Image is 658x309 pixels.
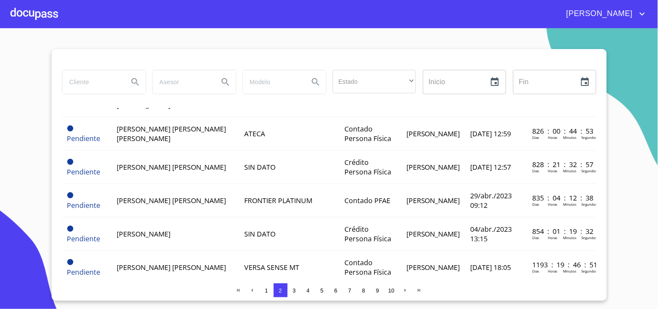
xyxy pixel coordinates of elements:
[345,224,392,243] span: Crédito Persona Física
[67,125,73,131] span: Pendiente
[581,168,597,173] p: Segundos
[471,191,512,210] span: 29/abr./2023 09:12
[117,196,226,205] span: [PERSON_NAME] [PERSON_NAME]
[532,260,591,270] p: 1193 : 19 : 46 : 51
[532,227,591,236] p: 854 : 01 : 19 : 32
[67,201,101,210] span: Pendiente
[215,72,236,92] button: Search
[362,287,365,294] span: 8
[532,193,591,203] p: 835 : 04 : 12 : 38
[548,269,557,273] p: Horas
[153,70,212,94] input: search
[117,162,226,172] span: [PERSON_NAME] [PERSON_NAME]
[274,283,288,297] button: 2
[532,269,539,273] p: Dias
[279,287,282,294] span: 2
[471,129,511,138] span: [DATE] 12:59
[532,126,591,136] p: 826 : 00 : 44 : 53
[245,129,265,138] span: ATECA
[560,7,648,21] button: account of current user
[563,202,576,207] p: Minutos
[329,283,343,297] button: 6
[67,226,73,232] span: Pendiente
[315,283,329,297] button: 5
[117,229,170,239] span: [PERSON_NAME]
[67,159,73,165] span: Pendiente
[563,135,576,140] p: Minutos
[560,7,637,21] span: [PERSON_NAME]
[406,162,460,172] span: [PERSON_NAME]
[532,202,539,207] p: Dias
[532,235,539,240] p: Dias
[343,283,357,297] button: 7
[376,287,379,294] span: 9
[471,263,511,272] span: [DATE] 18:05
[305,72,326,92] button: Search
[563,235,576,240] p: Minutos
[245,162,276,172] span: SIN DATO
[563,168,576,173] p: Minutos
[471,162,511,172] span: [DATE] 12:57
[406,129,460,138] span: [PERSON_NAME]
[406,229,460,239] span: [PERSON_NAME]
[245,263,300,272] span: VERSA SENSE MT
[345,258,392,277] span: Contado Persona Física
[532,135,539,140] p: Dias
[532,168,539,173] p: Dias
[67,259,73,265] span: Pendiente
[117,263,226,272] span: [PERSON_NAME] [PERSON_NAME]
[117,124,226,143] span: [PERSON_NAME] [PERSON_NAME] [PERSON_NAME]
[548,135,557,140] p: Horas
[67,134,101,143] span: Pendiente
[67,167,101,177] span: Pendiente
[385,283,399,297] button: 10
[345,158,392,177] span: Crédito Persona Física
[333,70,416,93] div: ​
[345,196,391,205] span: Contado PFAE
[548,202,557,207] p: Horas
[406,263,460,272] span: [PERSON_NAME]
[581,235,597,240] p: Segundos
[67,234,101,243] span: Pendiente
[563,269,576,273] p: Minutos
[388,287,394,294] span: 10
[245,196,313,205] span: FRONTIER PLATINUM
[245,229,276,239] span: SIN DATO
[321,287,324,294] span: 5
[406,196,460,205] span: [PERSON_NAME]
[307,287,310,294] span: 4
[301,283,315,297] button: 4
[548,168,557,173] p: Horas
[471,224,512,243] span: 04/abr./2023 13:15
[125,72,146,92] button: Search
[67,192,73,198] span: Pendiente
[581,269,597,273] p: Segundos
[371,283,385,297] button: 9
[243,70,302,94] input: search
[334,287,337,294] span: 6
[62,70,121,94] input: search
[260,283,274,297] button: 1
[532,160,591,169] p: 828 : 21 : 32 : 57
[288,283,301,297] button: 3
[581,135,597,140] p: Segundos
[67,267,101,277] span: Pendiente
[265,287,268,294] span: 1
[581,202,597,207] p: Segundos
[348,287,351,294] span: 7
[345,124,392,143] span: Contado Persona Física
[293,287,296,294] span: 3
[548,235,557,240] p: Horas
[357,283,371,297] button: 8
